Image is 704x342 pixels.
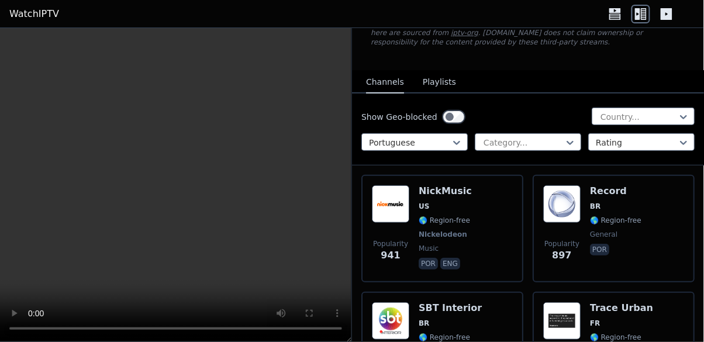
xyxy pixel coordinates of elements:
[371,19,685,47] p: [DOMAIN_NAME] does not host or serve any video content directly. All streams available here are s...
[419,258,438,270] p: por
[440,258,460,270] p: eng
[419,244,439,253] span: music
[419,202,429,211] span: US
[372,302,409,340] img: SBT Interior
[361,111,437,123] label: Show Geo-blocked
[543,185,581,223] img: Record
[590,302,654,314] h6: Trace Urban
[381,248,400,262] span: 941
[419,319,429,328] span: BR
[590,319,600,328] span: FR
[419,185,472,197] h6: NickMusic
[590,185,641,197] h6: Record
[451,29,478,37] a: iptv-org
[543,302,581,340] img: Trace Urban
[9,7,59,21] a: WatchIPTV
[419,216,470,225] span: 🌎 Region-free
[590,333,641,342] span: 🌎 Region-free
[552,248,571,262] span: 897
[366,71,404,94] button: Channels
[590,244,609,255] p: por
[423,71,456,94] button: Playlists
[419,333,470,342] span: 🌎 Region-free
[419,302,513,314] h6: SBT Interior
[544,239,579,248] span: Popularity
[373,239,408,248] span: Popularity
[590,216,641,225] span: 🌎 Region-free
[419,230,467,239] span: Nickelodeon
[372,185,409,223] img: NickMusic
[590,202,601,211] span: BR
[590,230,617,239] span: general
